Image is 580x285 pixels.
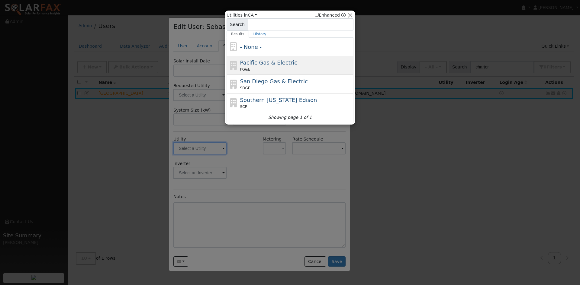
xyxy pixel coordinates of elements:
[268,114,312,121] i: Showing page 1 of 1
[227,30,249,38] a: Results
[240,44,262,50] span: - None -
[240,104,247,109] span: SCE
[240,67,250,72] span: PG&E
[240,78,308,84] span: San Diego Gas & Electric
[240,85,250,91] span: SDGE
[240,59,297,66] span: Pacific Gas & Electric
[249,30,271,38] a: History
[240,97,317,103] span: Southern [US_STATE] Edison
